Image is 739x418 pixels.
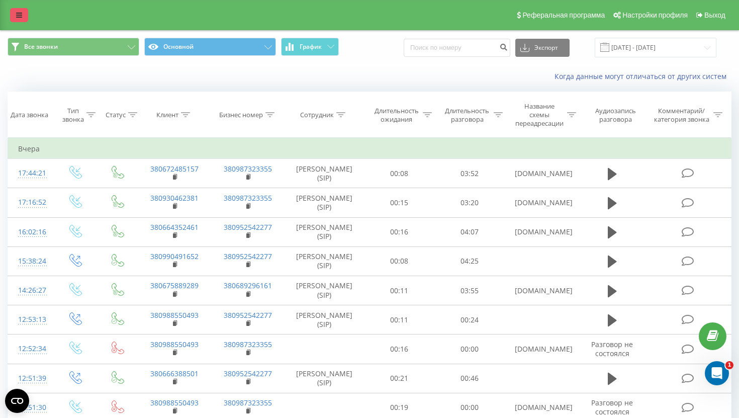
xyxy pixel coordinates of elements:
div: Комментарий/категория звонка [652,107,711,124]
button: Основной [144,38,276,56]
a: 380930462381 [150,193,199,203]
a: 380666388501 [150,369,199,378]
td: 04:25 [434,246,505,276]
td: 00:08 [363,246,434,276]
div: 15:38:24 [18,252,43,271]
td: [DOMAIN_NAME] [505,335,578,364]
button: Экспорт [515,39,570,57]
span: График [300,43,322,50]
td: 00:46 [434,364,505,393]
td: 04:07 [434,217,505,246]
div: Бизнес номер [219,111,263,119]
div: 12:51:30 [18,398,43,417]
span: Разговор не состоялся [591,340,633,358]
a: 380952542277 [224,369,272,378]
td: 03:20 [434,188,505,217]
td: [PERSON_NAME] (SIP) [285,276,363,305]
span: Выход [704,11,725,19]
td: [PERSON_NAME] (SIP) [285,188,363,217]
div: 14:26:27 [18,281,43,300]
td: [PERSON_NAME] (SIP) [285,364,363,393]
span: Разговор не состоялся [591,398,633,416]
td: 03:52 [434,159,505,188]
td: 00:21 [363,364,434,393]
a: 380952542277 [224,222,272,232]
div: 17:44:21 [18,163,43,183]
div: Дата звонка [11,111,48,119]
span: Настройки профиля [622,11,688,19]
div: 16:02:16 [18,222,43,242]
td: [DOMAIN_NAME] [505,276,578,305]
td: [PERSON_NAME] (SIP) [285,159,363,188]
iframe: Intercom live chat [705,361,729,385]
div: 12:52:34 [18,339,43,359]
a: 380988550493 [150,310,199,320]
div: Статус [106,111,126,119]
a: 380987323355 [224,398,272,407]
a: 380689296161 [224,281,272,290]
a: 380675889289 [150,281,199,290]
a: Когда данные могут отличаться от других систем [555,71,731,81]
td: [PERSON_NAME] (SIP) [285,217,363,246]
button: Все звонки [8,38,139,56]
a: 380664352461 [150,222,199,232]
a: 380952542277 [224,252,272,261]
span: Все звонки [24,43,58,51]
a: 380987323355 [224,164,272,174]
td: [DOMAIN_NAME] [505,188,578,217]
div: 17:16:52 [18,193,43,212]
td: [PERSON_NAME] (SIP) [285,246,363,276]
div: Аудиозапись разговора [588,107,644,124]
td: 00:11 [363,305,434,335]
a: 380987323355 [224,193,272,203]
div: Длительность ожидания [373,107,421,124]
td: [DOMAIN_NAME] [505,217,578,246]
td: 00:11 [363,276,434,305]
div: Клиент [156,111,178,119]
button: График [281,38,339,56]
div: Тип звонка [62,107,84,124]
td: 00:24 [434,305,505,335]
td: 00:16 [363,217,434,246]
div: Сотрудник [300,111,334,119]
a: 380988550493 [150,398,199,407]
button: Open CMP widget [5,389,29,413]
span: 1 [725,361,733,369]
a: 380987323355 [224,340,272,349]
div: 12:53:13 [18,310,43,329]
td: 00:08 [363,159,434,188]
div: Название схемы переадресации [514,102,565,128]
td: Вчера [8,139,731,159]
td: 00:15 [363,188,434,217]
td: [DOMAIN_NAME] [505,159,578,188]
td: 00:16 [363,335,434,364]
td: [PERSON_NAME] (SIP) [285,305,363,335]
a: 380988550493 [150,340,199,349]
div: 12:51:39 [18,369,43,388]
td: 00:00 [434,335,505,364]
span: Реферальная программа [522,11,605,19]
input: Поиск по номеру [404,39,510,57]
a: 380952542277 [224,310,272,320]
td: 03:55 [434,276,505,305]
a: 380990491652 [150,252,199,261]
a: 380672485157 [150,164,199,174]
div: Длительность разговора [443,107,491,124]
